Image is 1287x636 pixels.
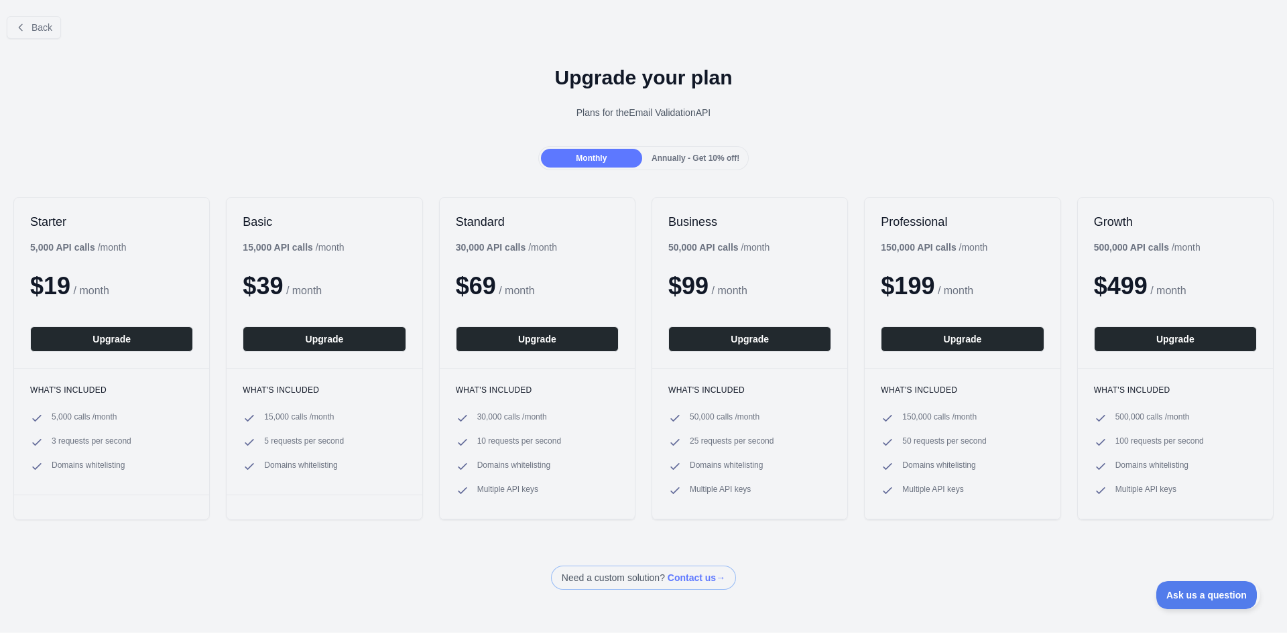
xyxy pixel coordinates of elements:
b: 30,000 API calls [456,242,526,253]
div: / month [668,241,770,254]
h2: Professional [881,214,1044,230]
h2: Standard [456,214,619,230]
span: $ 99 [668,272,709,300]
span: $ 199 [881,272,934,300]
div: / month [881,241,987,254]
b: 50,000 API calls [668,242,739,253]
iframe: Toggle Customer Support [1156,581,1260,609]
b: 150,000 API calls [881,242,956,253]
h2: Business [668,214,831,230]
div: / month [456,241,557,254]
